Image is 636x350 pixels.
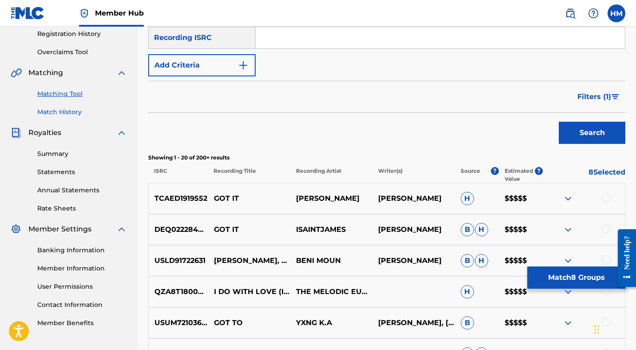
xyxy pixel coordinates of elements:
p: [PERSON_NAME] [372,224,454,235]
p: Showing 1 - 20 of 200+ results [148,154,625,162]
img: expand [116,224,127,235]
span: Matching [28,68,63,78]
span: B [461,316,474,330]
img: expand [116,68,127,78]
span: H [461,285,474,298]
a: Overclaims Tool [37,48,127,57]
p: $$$$$ [499,224,543,235]
p: $$$$$ [499,318,543,328]
p: DEQ022284559 [149,224,208,235]
p: USUM72103693 [149,318,208,328]
a: Public Search [561,4,579,22]
span: Member Settings [28,224,91,235]
img: search [565,8,576,19]
p: Recording Title [208,167,290,183]
img: expand [116,127,127,138]
img: expand [563,286,573,297]
p: GOT TO [208,318,290,328]
p: $$$$$ [499,255,543,266]
p: BENI MOUN [290,255,372,266]
span: H [475,223,488,236]
span: Royalties [28,127,61,138]
span: H [475,254,488,267]
a: Annual Statements [37,186,127,195]
img: expand [563,255,573,266]
img: MLC Logo [11,7,45,20]
span: Member Hub [95,8,144,18]
img: Top Rightsholder [79,8,90,19]
img: expand [563,318,573,328]
img: Member Settings [11,224,21,235]
button: Add Criteria [148,54,256,76]
p: GOT IT [208,224,290,235]
p: [PERSON_NAME] [372,193,454,204]
button: Search [559,122,625,144]
iframe: Resource Center [611,223,636,294]
p: TCAED1919552 [149,193,208,204]
img: help [588,8,599,19]
span: B [461,223,474,236]
p: ISRC [148,167,208,183]
button: Match8 Groups [527,266,625,289]
p: USLD91722631 [149,255,208,266]
a: Rate Sheets [37,204,127,213]
p: Estimated Value [505,167,535,183]
p: [PERSON_NAME] [372,255,454,266]
img: expand [563,224,573,235]
iframe: Chat Widget [592,307,636,350]
span: H [461,192,474,205]
a: Member Benefits [37,318,127,328]
a: Matching Tool [37,89,127,99]
p: $$$$$ [499,286,543,297]
div: Help [585,4,602,22]
span: ? [491,167,499,175]
span: Filters ( 1 ) [577,91,611,102]
p: Recording Artist [290,167,372,183]
a: Registration History [37,29,127,39]
a: Banking Information [37,246,127,255]
p: GOT IT [208,193,290,204]
img: 9d2ae6d4665cec9f34b9.svg [238,60,249,71]
img: Matching [11,68,22,78]
p: [PERSON_NAME], WHAT'S LOVE [208,255,290,266]
a: Match History [37,107,127,117]
p: [PERSON_NAME], [PERSON_NAME], VITKEER [PERSON_NAME] [372,318,454,328]
a: Statements [37,167,127,177]
p: [PERSON_NAME] [290,193,372,204]
button: Filters (1) [572,86,625,108]
span: ? [535,167,543,175]
span: B [461,254,474,267]
p: YXNG K.A [290,318,372,328]
p: 8 Selected [543,167,625,183]
p: Writer(s) [372,167,455,183]
p: QZA8T1800090 [149,286,208,297]
img: expand [563,193,573,204]
p: Source [461,167,480,183]
p: $$$$$ [499,193,543,204]
a: User Permissions [37,282,127,291]
p: I DO WITH LOVE (INSTRUMENTAL) [208,286,290,297]
a: Contact Information [37,300,127,310]
div: User Menu [608,4,625,22]
a: Summary [37,149,127,159]
img: Royalties [11,127,21,138]
div: Drag [594,316,600,343]
a: Member Information [37,264,127,273]
img: filter [612,94,619,99]
p: ISAINTJAMES [290,224,372,235]
p: THE MELODIC EUPHONY EXPERIMENT [290,286,372,297]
